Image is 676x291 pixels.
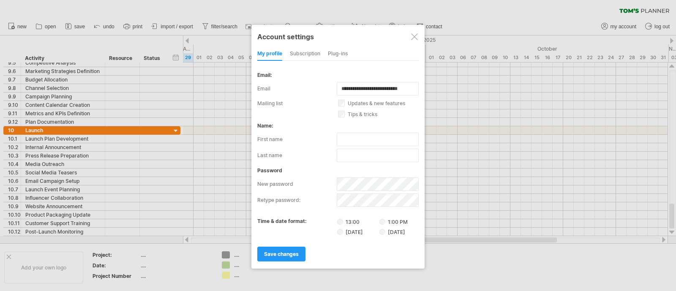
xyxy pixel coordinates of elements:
[257,149,337,162] label: last name
[257,167,419,174] div: password
[337,218,378,225] label: 13:00
[328,47,348,61] div: Plug-ins
[257,247,305,261] a: save changes
[290,47,320,61] div: subscription
[337,219,343,225] input: 13:00
[257,72,419,78] div: email:
[337,229,343,235] input: [DATE]
[257,193,337,207] label: retype password:
[379,229,405,235] label: [DATE]
[379,219,408,225] label: 1:00 PM
[338,100,428,106] label: updates & new features
[257,122,419,129] div: name:
[257,100,338,106] label: mailing list
[338,111,428,117] label: tips & tricks
[257,47,282,61] div: my profile
[257,29,419,44] div: Account settings
[337,228,378,235] label: [DATE]
[257,177,337,191] label: new password
[257,82,337,95] label: email
[379,219,385,225] input: 1:00 PM
[257,218,307,224] label: time & date format:
[257,133,337,146] label: first name
[379,229,385,235] input: [DATE]
[264,251,299,257] span: save changes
